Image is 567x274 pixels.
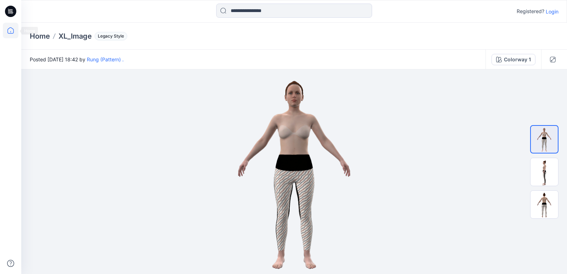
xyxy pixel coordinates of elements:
[95,32,127,40] span: Legacy Style
[30,56,124,63] span: Posted [DATE] 18:42 by
[530,158,558,186] img: image-01-09-2025-11:42:00
[92,31,127,41] button: Legacy Style
[30,31,50,41] a: Home
[87,56,124,62] a: Rung (Pattern) .
[58,31,92,41] p: XL_lmage
[546,8,558,15] p: Login
[504,56,531,63] div: Colorway 1
[531,126,558,153] img: image-01-09-2025-11:41:31
[492,54,535,65] button: Colorway 1
[517,7,544,16] p: Registered?
[530,191,558,218] img: image-01-09-2025-11:42:12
